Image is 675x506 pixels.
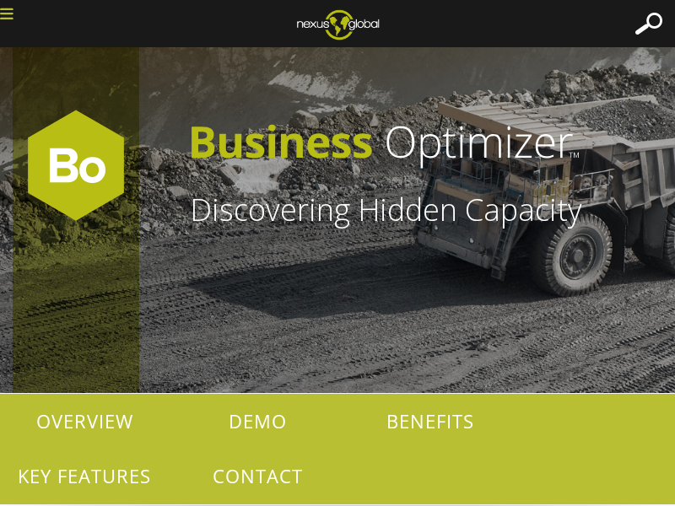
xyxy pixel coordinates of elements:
[190,195,662,225] h1: Discovering Hidden Capacity
[190,89,662,195] img: BusOpthorizontal-no-icon-1
[346,394,515,449] p: BENEFITS
[283,4,392,45] img: ng_logo_web
[173,449,342,503] p: CONTACT
[173,394,342,449] p: DEMO
[17,106,135,224] img: Bo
